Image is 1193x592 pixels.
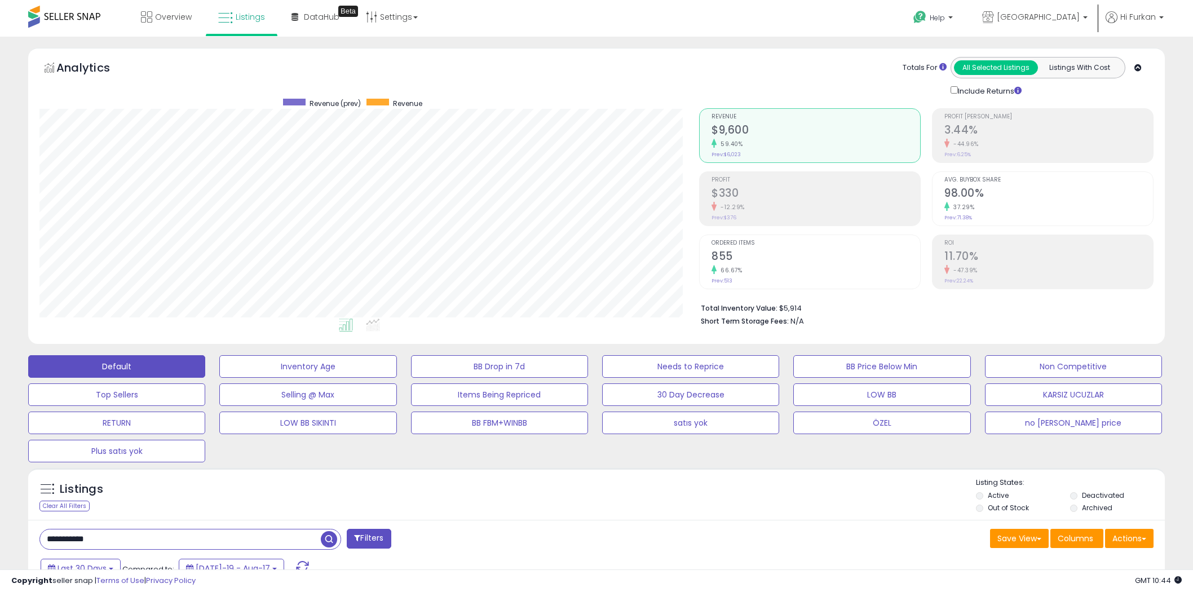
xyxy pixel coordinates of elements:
[1120,11,1156,23] span: Hi Furkan
[944,123,1153,139] h2: 3.44%
[60,481,103,497] h5: Listings
[1082,503,1112,513] label: Archived
[988,491,1009,500] label: Active
[56,60,132,78] h5: Analytics
[602,355,779,378] button: Needs to Reprice
[411,412,588,434] button: BB FBM+WINBB
[347,529,391,549] button: Filters
[602,412,779,434] button: satıs yok
[304,11,339,23] span: DataHub
[942,84,1035,97] div: Include Returns
[28,383,205,406] button: Top Sellers
[1135,575,1182,586] span: 2025-09-17 10:44 GMT
[712,240,920,246] span: Ordered Items
[1037,60,1121,75] button: Listings With Cost
[28,412,205,434] button: RETURN
[985,355,1162,378] button: Non Competitive
[338,6,358,17] div: Tooltip anchor
[11,576,196,586] div: seller snap | |
[701,303,777,313] b: Total Inventory Value:
[944,214,972,221] small: Prev: 71.38%
[219,355,396,378] button: Inventory Age
[944,240,1153,246] span: ROI
[949,140,979,148] small: -44.96%
[930,13,945,23] span: Help
[310,99,361,108] span: Revenue (prev)
[96,575,144,586] a: Terms of Use
[411,383,588,406] button: Items Being Repriced
[717,266,742,275] small: 66.67%
[717,140,743,148] small: 59.40%
[712,187,920,202] h2: $330
[976,478,1165,488] p: Listing States:
[1050,529,1103,548] button: Columns
[954,60,1038,75] button: All Selected Listings
[793,412,970,434] button: ÖZEL
[701,301,1145,314] li: $5,914
[219,383,396,406] button: Selling @ Max
[411,355,588,378] button: BB Drop in 7d
[790,316,804,326] span: N/A
[122,564,174,575] span: Compared to:
[712,214,736,221] small: Prev: $376
[903,63,947,73] div: Totals For
[39,501,90,511] div: Clear All Filters
[944,277,973,284] small: Prev: 22.24%
[913,10,927,24] i: Get Help
[717,203,745,211] small: -12.29%
[712,114,920,120] span: Revenue
[11,575,52,586] strong: Copyright
[988,503,1029,513] label: Out of Stock
[944,250,1153,265] h2: 11.70%
[155,11,192,23] span: Overview
[58,563,107,574] span: Last 30 Days
[949,203,974,211] small: 37.29%
[1058,533,1093,544] span: Columns
[904,2,964,37] a: Help
[944,177,1153,183] span: Avg. Buybox Share
[997,11,1080,23] span: [GEOGRAPHIC_DATA]
[28,440,205,462] button: Plus satıs yok
[701,316,789,326] b: Short Term Storage Fees:
[712,277,732,284] small: Prev: 513
[793,383,970,406] button: LOW BB
[985,383,1162,406] button: KARSIZ UCUZLAR
[985,412,1162,434] button: no [PERSON_NAME] price
[179,559,284,578] button: [DATE]-19 - Aug-17
[712,250,920,265] h2: 855
[944,187,1153,202] h2: 98.00%
[196,563,270,574] span: [DATE]-19 - Aug-17
[393,99,422,108] span: Revenue
[236,11,265,23] span: Listings
[1082,491,1124,500] label: Deactivated
[944,114,1153,120] span: Profit [PERSON_NAME]
[712,177,920,183] span: Profit
[1105,529,1154,548] button: Actions
[41,559,121,578] button: Last 30 Days
[1106,11,1164,37] a: Hi Furkan
[602,383,779,406] button: 30 Day Decrease
[219,412,396,434] button: LOW BB SIKINTI
[28,355,205,378] button: Default
[146,575,196,586] a: Privacy Policy
[949,266,978,275] small: -47.39%
[944,151,971,158] small: Prev: 6.25%
[712,123,920,139] h2: $9,600
[793,355,970,378] button: BB Price Below Min
[712,151,741,158] small: Prev: $6,023
[990,529,1049,548] button: Save View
